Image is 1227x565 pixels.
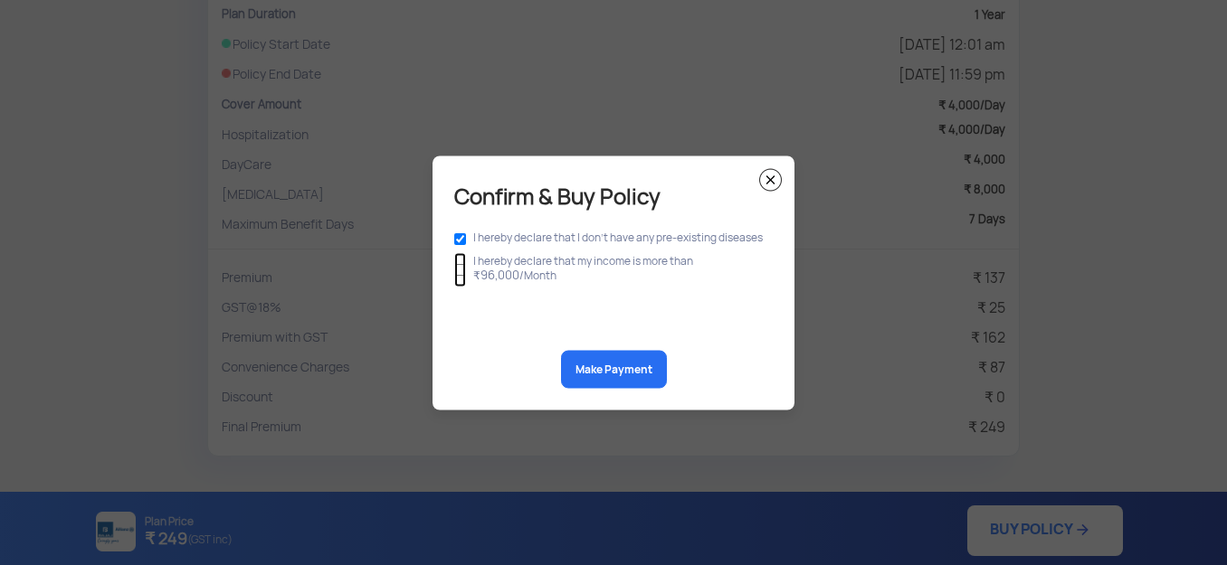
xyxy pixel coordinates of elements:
button: Make Payment [561,350,667,388]
div: 96,000 [480,267,519,282]
img: close [759,168,782,191]
label: I hereby declare that my income is more than ₹ /Month [473,253,693,282]
h5: Confirm & Buy Policy [454,177,773,214]
label: I hereby declare that I don't have any pre-existing diseases [473,230,763,244]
